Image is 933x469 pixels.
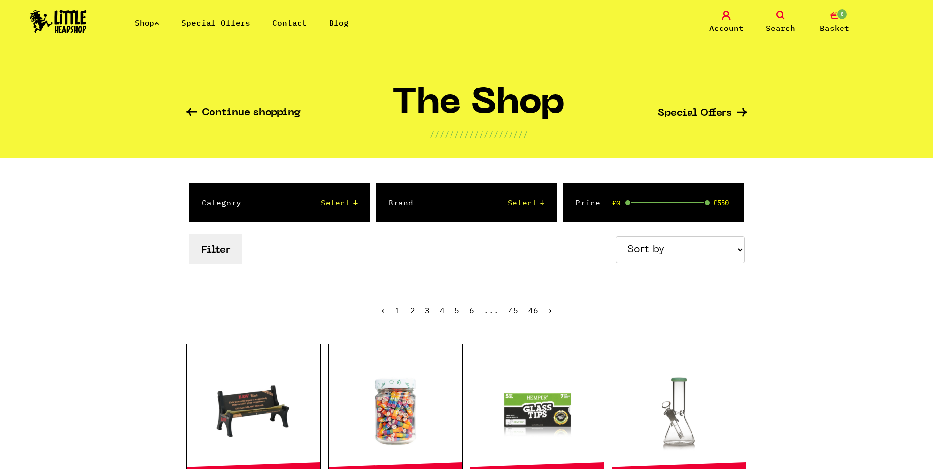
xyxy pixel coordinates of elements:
a: Blog [329,18,349,28]
a: 2 [410,305,415,315]
a: Continue shopping [186,108,301,119]
a: 5 [454,305,459,315]
p: //////////////////// [430,128,528,140]
span: Search [766,22,795,34]
a: Contact [272,18,307,28]
span: Basket [820,22,849,34]
span: ... [484,305,499,315]
a: Shop [135,18,159,28]
a: 0 Basket [810,11,859,34]
span: £550 [713,199,729,206]
a: Special Offers [181,18,250,28]
span: Account [709,22,744,34]
label: Brand [389,197,413,208]
span: 1 [395,305,400,315]
label: Price [575,197,600,208]
img: Little Head Shop Logo [30,10,87,33]
a: 46 [528,305,538,315]
a: Special Offers [658,108,747,118]
span: ‹ [381,305,386,315]
label: Category [202,197,241,208]
a: 4 [440,305,445,315]
button: Filter [189,234,242,264]
span: 0 [836,8,848,20]
a: 3 [425,305,430,315]
h1: The Shop [392,87,565,128]
a: 45 [509,305,518,315]
span: £0 [612,199,620,207]
a: 6 [469,305,474,315]
a: Next » [548,305,553,315]
li: « Previous [381,306,386,314]
a: Search [756,11,805,34]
